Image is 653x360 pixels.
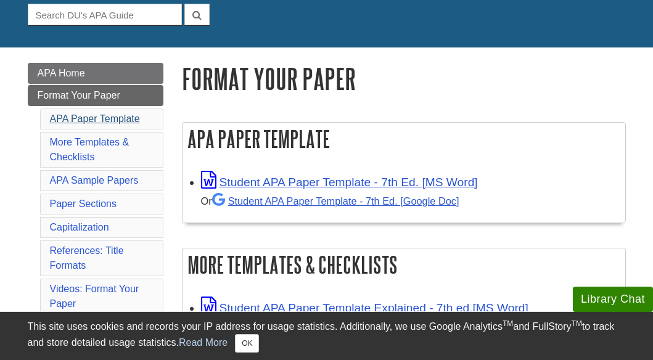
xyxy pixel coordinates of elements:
[28,85,163,106] a: Format Your Paper
[235,334,259,353] button: Close
[573,287,653,312] button: Library Chat
[50,222,109,232] a: Capitalization
[50,284,139,309] a: Videos: Format Your Paper
[179,337,228,348] a: Read More
[183,248,625,281] h2: More Templates & Checklists
[183,123,625,155] h2: APA Paper Template
[28,319,626,353] div: This site uses cookies and records your IP address for usage statistics. Additionally, we use Goo...
[201,176,478,189] a: Link opens in new window
[38,68,85,78] span: APA Home
[28,63,163,84] a: APA Home
[503,319,513,328] sup: TM
[201,195,459,207] small: Or
[38,90,120,100] span: Format Your Paper
[50,245,124,271] a: References: Title Formats
[28,4,182,25] input: Search DU's APA Guide
[572,319,582,328] sup: TM
[50,137,129,162] a: More Templates & Checklists
[212,195,459,207] a: Student APA Paper Template - 7th Ed. [Google Doc]
[201,301,528,314] a: Link opens in new window
[182,63,626,94] h1: Format Your Paper
[50,198,117,209] a: Paper Sections
[50,113,140,124] a: APA Paper Template
[50,175,139,186] a: APA Sample Papers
